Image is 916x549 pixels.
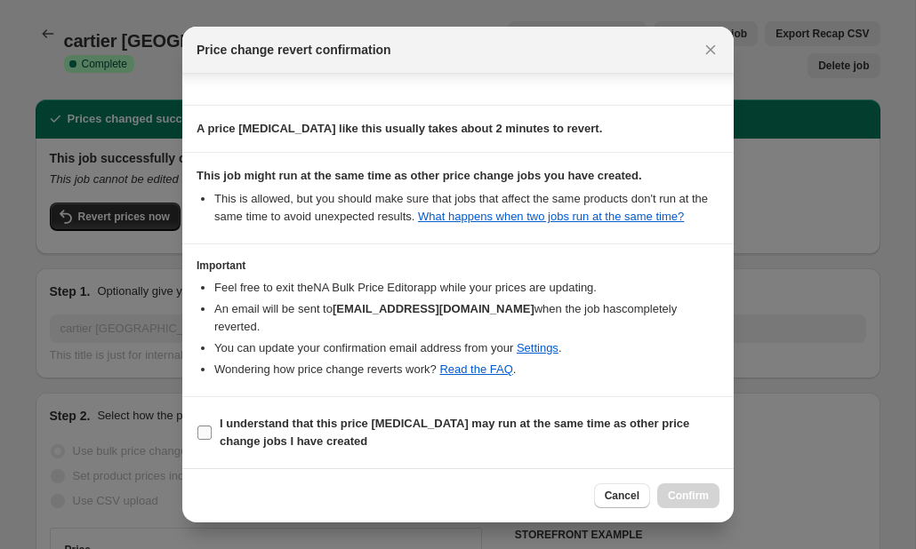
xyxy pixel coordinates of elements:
[214,300,719,336] li: An email will be sent to when the job has completely reverted .
[220,417,689,448] b: I understand that this price [MEDICAL_DATA] may run at the same time as other price change jobs I...
[517,341,558,354] a: Settings
[594,483,650,508] button: Cancel
[197,169,642,182] b: This job might run at the same time as other price change jobs you have created.
[197,122,602,135] b: A price [MEDICAL_DATA] like this usually takes about 2 minutes to revert.
[439,362,512,376] a: Read the FAQ
[214,190,719,226] li: This is allowed, but you should make sure that jobs that affect the same products don ' t run at ...
[214,339,719,357] li: You can update your confirmation email address from your .
[214,361,719,378] li: Wondering how price change reverts work? .
[698,37,723,62] button: Close
[605,489,639,503] span: Cancel
[333,302,534,315] b: [EMAIL_ADDRESS][DOMAIN_NAME]
[197,41,391,59] span: Price change revert confirmation
[197,259,719,273] h3: Important
[418,210,684,223] a: What happens when two jobs run at the same time?
[214,279,719,297] li: Feel free to exit the NA Bulk Price Editor app while your prices are updating.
